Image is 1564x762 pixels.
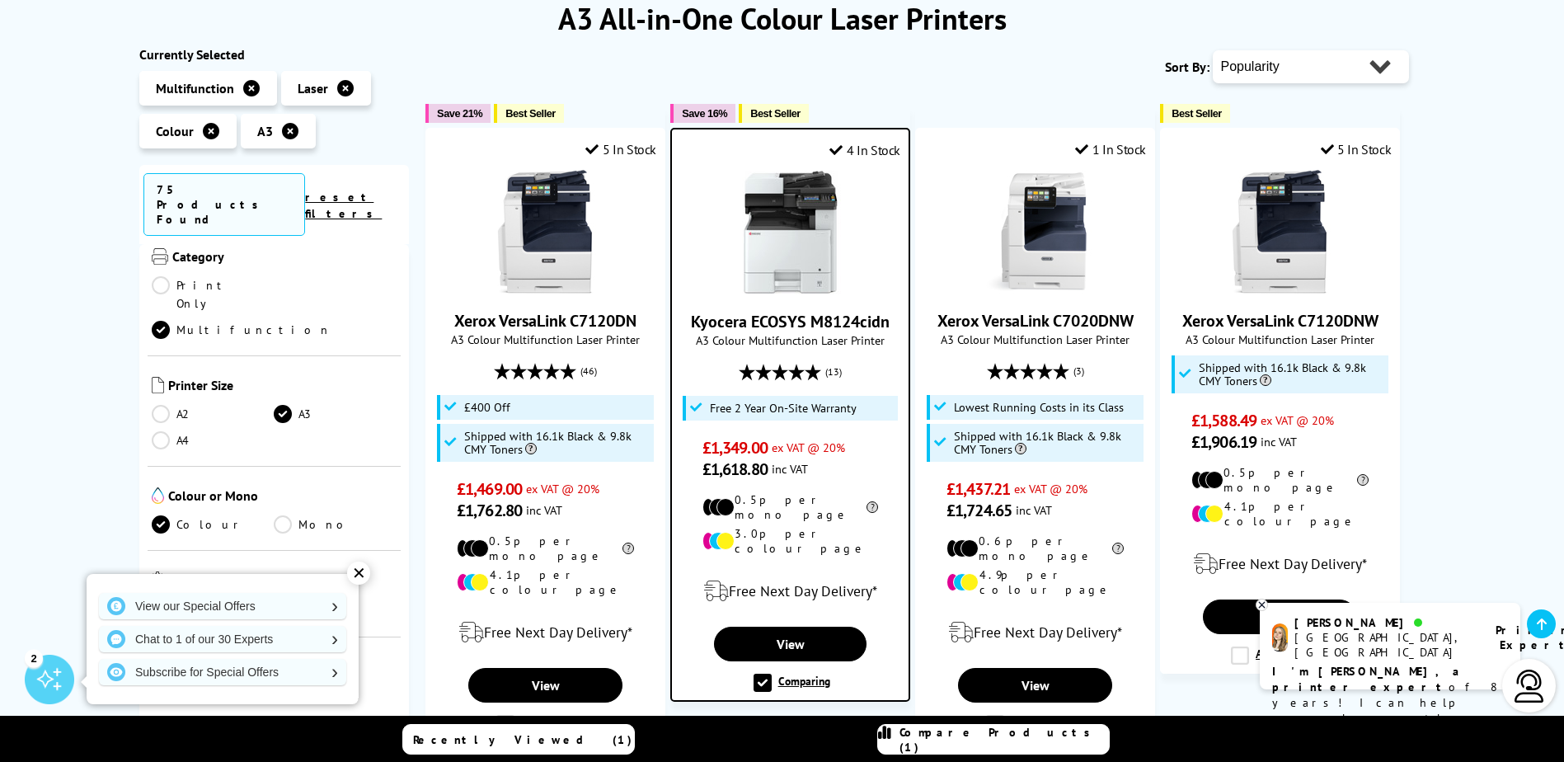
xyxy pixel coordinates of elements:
[484,170,608,294] img: Xerox VersaLink C7120DN
[1073,355,1084,387] span: (3)
[702,526,879,556] li: 3.0p per colour page
[152,431,275,449] a: A4
[825,356,842,388] span: (13)
[585,141,656,158] div: 5 In Stock
[1172,107,1222,120] span: Best Seller
[954,430,1140,456] span: Shipped with 16.1k Black & 9.8k CMY Toners
[1160,104,1230,123] button: Best Seller
[924,609,1146,656] div: modal_delivery
[496,715,597,733] label: Add to Compare
[156,80,234,96] span: Multifunction
[457,500,522,521] span: £1,762.80
[172,248,397,268] span: Category
[152,487,164,504] img: Colour or Mono
[1191,465,1369,495] li: 0.5p per mono page
[347,562,370,585] div: ✕
[691,311,890,332] a: Kyocera ECOSYS M8124cidn
[274,405,397,423] a: A3
[702,492,879,522] li: 0.5p per mono page
[468,668,622,703] a: View
[434,332,656,347] span: A3 Colour Multifunction Laser Printer
[954,401,1124,414] span: Lowest Running Costs in its Class
[1219,170,1342,294] img: Xerox VersaLink C7120DNW
[305,190,382,221] a: reset filters
[494,104,564,123] button: Best Seller
[829,142,900,158] div: 4 In Stock
[1231,647,1332,665] label: Add to Compare
[152,321,331,339] a: Multifunction
[1165,59,1209,75] span: Sort By:
[1075,141,1146,158] div: 1 In Stock
[1272,623,1288,652] img: amy-livechat.png
[1261,434,1297,449] span: inc VAT
[434,609,656,656] div: modal_delivery
[1513,670,1546,703] img: user-headset-light.svg
[958,668,1111,703] a: View
[946,567,1124,597] li: 4.9p per colour page
[772,440,845,455] span: ex VAT @ 20%
[924,332,1146,347] span: A3 Colour Multifunction Laser Printer
[1016,502,1052,518] span: inc VAT
[1182,310,1378,332] a: Xerox VersaLink C7120DNW
[946,500,1012,521] span: £1,724.65
[99,593,346,619] a: View our Special Offers
[1169,541,1391,587] div: modal_delivery
[152,405,275,423] a: A2
[877,724,1110,755] a: Compare Products (1)
[1294,630,1475,660] div: [GEOGRAPHIC_DATA], [GEOGRAPHIC_DATA]
[1191,410,1256,431] span: £1,588.49
[680,332,900,348] span: A3 Colour Multifunction Laser Printer
[168,487,397,507] span: Colour or Mono
[99,659,346,685] a: Subscribe for Special Offers
[1014,481,1087,496] span: ex VAT @ 20%
[143,173,306,236] span: 75 Products Found
[946,478,1010,500] span: £1,437.21
[729,281,852,298] a: Kyocera ECOSYS M8124cidn
[1191,499,1369,529] li: 4.1p per colour page
[1203,600,1356,634] a: View
[413,732,632,747] span: Recently Viewed (1)
[899,725,1109,755] span: Compare Products (1)
[402,724,635,755] a: Recently Viewed (1)
[526,502,562,518] span: inc VAT
[729,171,852,294] img: Kyocera ECOSYS M8124cidn
[702,459,768,480] span: £1,618.80
[937,310,1134,332] a: Xerox VersaLink C7020DNW
[714,627,867,661] a: View
[754,674,830,692] label: Comparing
[580,355,597,387] span: (46)
[457,534,634,563] li: 0.5p per mono page
[526,481,599,496] span: ex VAT @ 20%
[986,715,1087,733] label: Add to Compare
[739,104,809,123] button: Best Seller
[710,402,857,415] span: Free 2 Year On-Site Warranty
[152,377,164,393] img: Printer Size
[25,649,43,667] div: 2
[1272,664,1508,742] p: of 8 years! I can help you choose the right product
[974,280,1097,297] a: Xerox VersaLink C7020DNW
[457,567,634,597] li: 4.1p per colour page
[974,170,1097,294] img: Xerox VersaLink C7020DNW
[702,437,768,459] span: £1,349.00
[437,107,482,120] span: Save 21%
[152,248,168,265] img: Category
[464,401,510,414] span: £400 Off
[772,461,808,477] span: inc VAT
[298,80,328,96] span: Laser
[156,123,194,139] span: Colour
[139,46,410,63] div: Currently Selected
[99,626,346,652] a: Chat to 1 of our 30 Experts
[257,123,273,139] span: A3
[484,280,608,297] a: Xerox VersaLink C7120DN
[1169,332,1391,347] span: A3 Colour Multifunction Laser Printer
[1199,361,1385,388] span: Shipped with 16.1k Black & 9.8k CMY Toners
[1272,664,1464,694] b: I'm [PERSON_NAME], a printer expert
[680,568,900,614] div: modal_delivery
[682,107,727,120] span: Save 16%
[152,276,275,313] a: Print Only
[750,107,801,120] span: Best Seller
[1261,412,1334,428] span: ex VAT @ 20%
[505,107,556,120] span: Best Seller
[168,377,397,397] span: Printer Size
[1321,141,1392,158] div: 5 In Stock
